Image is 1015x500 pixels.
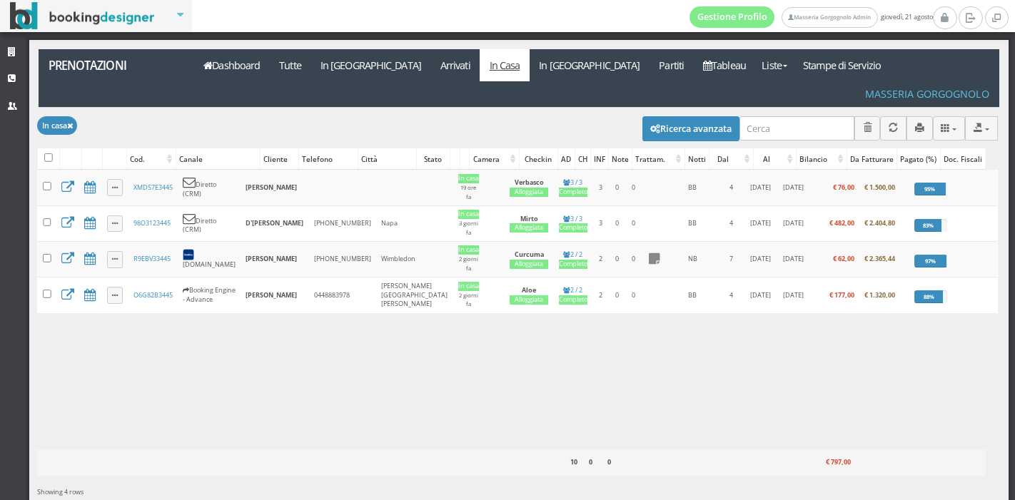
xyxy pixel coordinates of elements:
td: [DOMAIN_NAME] [178,242,241,277]
td: 0 [609,277,625,313]
td: Diretto (CRM) [178,205,241,241]
td: 0 [609,242,625,277]
td: [DATE] [778,170,809,205]
td: [DATE] [743,242,777,277]
b: Verbasco [515,178,544,187]
td: 0 [625,242,642,277]
img: 7STAjs-WNfZHmYllyLag4gdhmHm8JrbmzVrznejwAeLEbpu0yDt-GlJaDipzXAZBN18=w300 [183,249,194,260]
b: € 177,00 [829,290,854,300]
div: € 797,00 [802,454,854,472]
a: Tutte [270,49,311,81]
div: 83% [914,219,941,232]
td: 0 [625,205,642,241]
a: 98O3123445 [133,218,171,228]
td: 0 [609,170,625,205]
div: Canale [176,149,260,169]
div: Camera [470,149,518,169]
input: Cerca [739,116,854,140]
a: XMDS7E3445 [133,183,173,192]
a: Stampe di Servizio [794,49,891,81]
div: INF [591,149,608,169]
div: Alloggiata [510,223,549,233]
a: R9EBV33445 [133,254,171,263]
b: 0 [589,457,592,466]
b: 0 [607,457,611,466]
a: Liste [755,49,793,81]
b: € 1.320,00 [864,290,895,300]
td: 3 [592,205,609,241]
div: Completo [559,295,587,305]
td: [PHONE_NUMBER] [309,242,376,277]
small: 3 giorni fa [459,220,478,236]
b: Mirto [520,214,538,223]
td: 4 [719,277,743,313]
td: 0448883978 [309,277,376,313]
small: 2 giorni fa [459,255,478,272]
b: [PERSON_NAME] [246,254,297,263]
td: Booking Engine - Advance [178,277,241,313]
div: Completo [559,223,587,233]
td: 4 [719,205,743,241]
a: 3 / 3Completo [559,178,587,197]
td: 0 [625,170,642,205]
td: Diretto (CRM) [178,170,241,205]
a: O6G82B3445 [133,290,173,300]
td: Napa [376,205,453,241]
td: 4 [719,170,743,205]
button: Ricerca avanzata [642,116,739,141]
div: Completo [559,260,587,269]
td: 2 [592,277,609,313]
td: [PERSON_NAME][GEOGRAPHIC_DATA][PERSON_NAME] [376,277,453,313]
div: 88% [914,290,943,303]
a: Prenotazioni [39,49,186,81]
td: 3 [592,170,609,205]
div: Bilancio [797,149,847,169]
span: Showing 4 rows [37,487,84,496]
td: 2 [592,242,609,277]
div: Città [358,149,416,169]
td: [DATE] [743,170,777,205]
img: BookingDesigner.com [10,2,155,30]
td: BB [666,205,719,241]
td: NB [666,242,719,277]
a: Tableau [694,49,756,81]
a: Dashboard [194,49,270,81]
button: Export [965,116,998,140]
button: In casa [37,116,77,134]
div: In casa [458,282,479,291]
b: € 2.365,44 [864,254,895,263]
div: Note [609,149,632,169]
b: 10 [570,457,577,466]
div: Alloggiata [510,260,549,269]
td: BB [666,277,719,313]
a: Gestione Profilo [690,6,775,28]
button: Aggiorna [880,116,907,140]
td: [DATE] [778,242,809,277]
div: Al [754,149,796,169]
h4: Masseria Gorgognolo [865,88,989,100]
div: Telefono [299,149,358,169]
td: 0 [609,205,625,241]
div: Alloggiata [510,188,549,197]
a: 3 / 3Completo [559,214,587,233]
td: Wimbledon [376,242,453,277]
div: Dal [710,149,752,169]
b: € 76,00 [833,183,854,192]
div: In casa [458,210,479,219]
a: In Casa [480,49,530,81]
div: CH [575,149,590,169]
b: € 62,00 [833,254,854,263]
td: [DATE] [778,205,809,241]
td: [DATE] [743,277,777,313]
b: [PERSON_NAME] [246,183,297,192]
a: In [GEOGRAPHIC_DATA] [530,49,650,81]
b: [PERSON_NAME] [246,290,297,300]
div: Pagato (%) [897,149,939,169]
td: [DATE] [743,205,777,241]
a: 2 / 2Completo [559,285,587,305]
a: Masseria Gorgognolo Admin [782,7,877,28]
small: 2 giorni fa [459,292,478,308]
div: 95% [914,183,945,195]
a: Arrivati [430,49,480,81]
div: Notti [685,149,709,169]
